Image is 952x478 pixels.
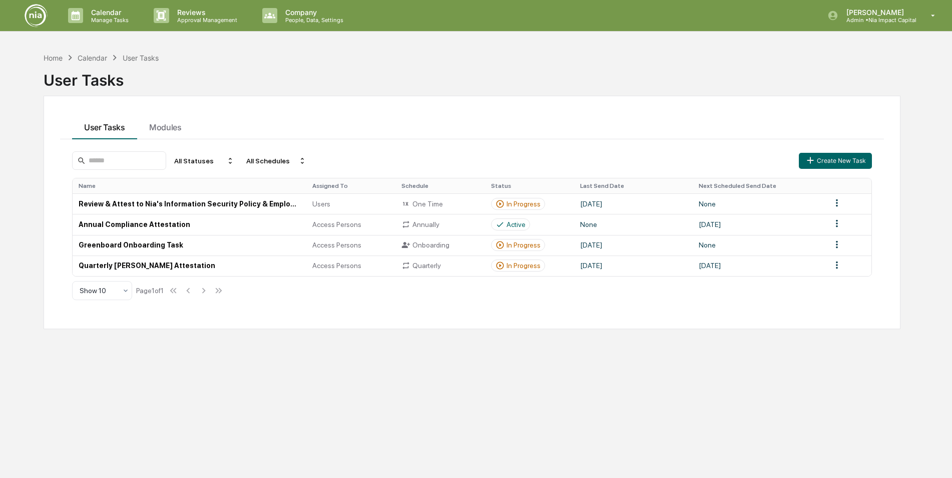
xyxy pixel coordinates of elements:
[242,153,310,169] div: All Schedules
[401,220,479,229] div: Annually
[123,54,159,62] div: User Tasks
[83,8,134,17] p: Calendar
[401,199,479,208] div: One Time
[312,241,361,249] span: Access Persons
[136,287,164,295] div: Page 1 of 1
[693,214,825,234] td: [DATE]
[574,178,692,193] th: Last Send Date
[137,112,194,139] button: Modules
[44,63,900,89] div: User Tasks
[485,178,575,193] th: Status
[73,178,306,193] th: Name
[73,235,306,256] td: Greenboard Onboarding Task
[693,178,825,193] th: Next Scheduled Send Date
[24,4,48,28] img: logo
[507,241,541,249] div: In Progress
[838,8,916,17] p: [PERSON_NAME]
[507,220,526,228] div: Active
[838,17,916,24] p: Admin • Nia Impact Capital
[44,54,63,62] div: Home
[312,200,330,208] span: Users
[507,200,541,208] div: In Progress
[277,17,348,24] p: People, Data, Settings
[401,241,479,250] div: Onboarding
[169,8,242,17] p: Reviews
[401,261,479,270] div: Quarterly
[312,262,361,270] span: Access Persons
[169,17,242,24] p: Approval Management
[574,235,692,256] td: [DATE]
[693,256,825,276] td: [DATE]
[170,153,238,169] div: All Statuses
[277,8,348,17] p: Company
[73,214,306,234] td: Annual Compliance Attestation
[312,220,361,228] span: Access Persons
[693,235,825,256] td: None
[799,153,872,169] button: Create New Task
[574,193,692,214] td: [DATE]
[73,256,306,276] td: Quarterly [PERSON_NAME] Attestation
[306,178,396,193] th: Assigned To
[574,256,692,276] td: [DATE]
[395,178,485,193] th: Schedule
[507,262,541,270] div: In Progress
[83,17,134,24] p: Manage Tasks
[72,112,137,139] button: User Tasks
[920,445,947,472] iframe: Open customer support
[693,193,825,214] td: None
[78,54,107,62] div: Calendar
[73,193,306,214] td: Review & Attest to Nia's Information Security Policy & Employee Handbook
[574,214,692,234] td: None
